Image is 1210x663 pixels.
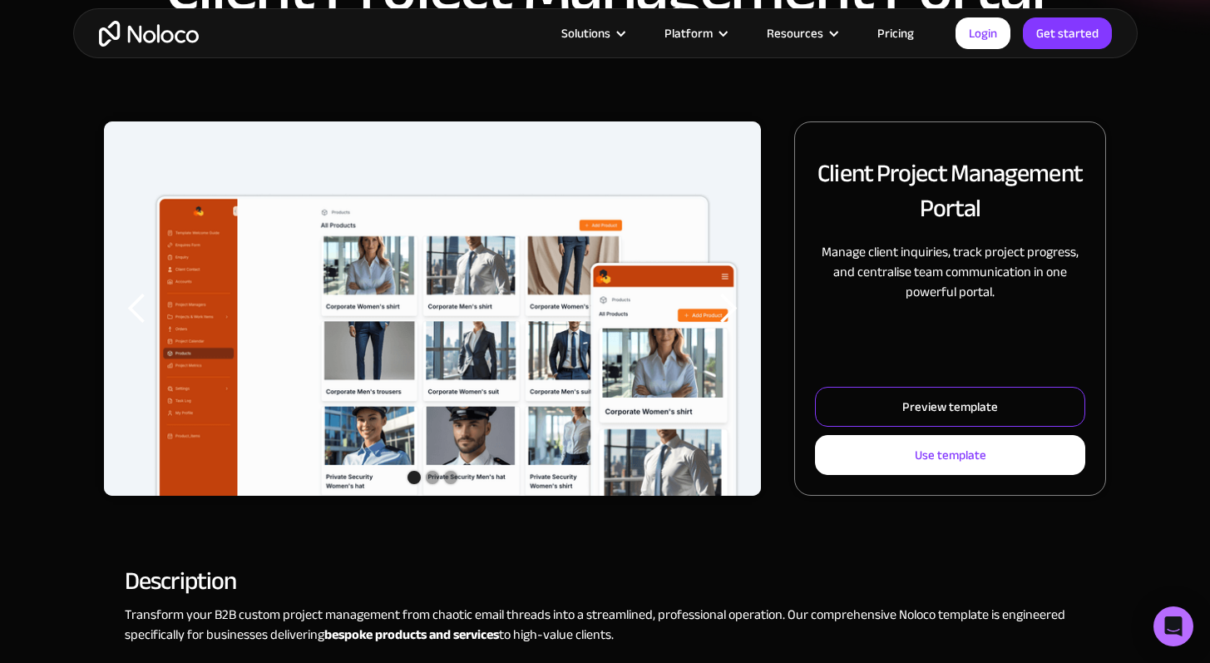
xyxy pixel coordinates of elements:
[104,121,761,496] div: 1 of 3
[561,22,610,44] div: Solutions
[444,471,457,484] div: Show slide 3 of 3
[815,242,1085,302] p: Manage client inquiries, track project progress, and centralise team communication in one powerfu...
[125,605,1085,645] p: Transform your B2B custom project management from chaotic email threads into a streamlined, profe...
[1023,17,1112,49] a: Get started
[541,22,644,44] div: Solutions
[407,471,421,484] div: Show slide 1 of 3
[644,22,746,44] div: Platform
[694,121,761,496] div: next slide
[104,121,761,496] div: carousel
[125,573,1085,588] h2: Description
[104,121,170,496] div: previous slide
[915,444,986,466] div: Use template
[815,156,1085,225] h2: Client Project Management Portal
[815,387,1085,427] a: Preview template
[426,471,439,484] div: Show slide 2 of 3
[956,17,1010,49] a: Login
[746,22,857,44] div: Resources
[1153,606,1193,646] div: Open Intercom Messenger
[324,622,499,647] strong: bespoke products and services
[815,435,1085,475] a: Use template
[767,22,823,44] div: Resources
[857,22,935,44] a: Pricing
[99,21,199,47] a: home
[902,396,998,418] div: Preview template
[664,22,713,44] div: Platform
